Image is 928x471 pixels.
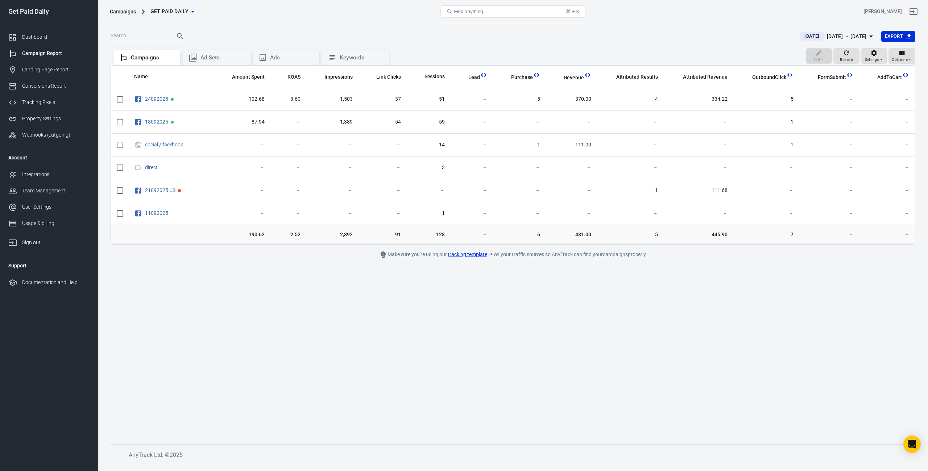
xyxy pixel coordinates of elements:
[145,142,184,147] span: social / facebook
[603,141,658,149] span: －
[413,187,445,194] span: －
[278,72,301,81] span: The total return on ad spend
[178,189,181,192] span: Paused
[552,231,592,238] span: 481.00
[131,54,174,62] div: Campaigns
[3,45,95,62] a: Campaign Report
[827,32,867,41] div: [DATE] － [DATE]
[865,96,909,103] span: －
[670,118,728,126] span: －
[892,57,908,63] span: Columns
[456,210,487,217] span: －
[603,210,658,217] span: －
[413,96,445,103] span: 51
[364,164,401,171] span: －
[276,210,301,217] span: －
[413,231,445,238] span: 128
[805,231,853,238] span: －
[22,220,90,227] div: Usage & billing
[219,164,264,171] span: －
[134,186,142,195] svg: Facebook Ads
[456,118,487,126] span: －
[364,141,401,149] span: －
[22,33,90,41] div: Dashboard
[413,141,445,149] span: 14
[448,251,493,258] a: tracking template
[134,73,157,80] span: Name
[616,72,658,81] span: The total conversions attributed according to your ad network (Facebook, Google, etc.)
[877,74,902,81] span: AddToCart
[3,127,95,143] a: Webhooks (outgoing)
[840,57,853,63] span: Refresh
[145,96,169,101] span: 24092025
[312,164,353,171] span: －
[364,118,401,126] span: 54
[499,231,540,238] span: 6
[865,57,879,63] span: Settings
[454,9,487,14] span: Find anything...
[3,78,95,94] a: Conversions Report
[148,5,198,18] button: Get Paid Daily
[219,118,264,126] span: 87.94
[145,164,158,170] a: direct
[376,72,401,81] span: The number of clicks on links within the ad that led to advertiser-specified destinations
[456,164,487,171] span: －
[552,210,592,217] span: －
[340,54,383,62] div: Keywords
[902,71,909,79] svg: This column is calculated from AnyTrack real-time data
[739,141,794,149] span: 1
[552,141,592,149] span: 111.00
[219,231,264,238] span: 190.62
[499,164,540,171] span: －
[110,8,136,15] div: Campaigns
[794,30,881,42] button: [DATE][DATE] － [DATE]
[805,96,853,103] span: －
[603,96,658,103] span: 4
[276,141,301,149] span: －
[499,141,540,149] span: 1
[739,164,794,171] span: －
[145,142,183,147] a: social / facebook
[3,29,95,45] a: Dashboard
[312,231,353,238] span: 2,892
[364,96,401,103] span: 37
[22,115,90,122] div: Property Settings
[22,82,90,90] div: Conversions Report
[865,141,909,149] span: －
[865,210,909,217] span: －
[456,96,487,103] span: －
[232,74,265,81] span: Amount Spent
[134,95,142,104] svg: Facebook Ads
[670,164,728,171] span: －
[3,149,95,166] li: Account
[808,74,846,81] span: FormSubmit
[219,141,264,149] span: －
[223,72,265,81] span: The estimated total amount of money you've spent on your campaign, ad set or ad during its schedule.
[171,121,174,124] span: Active
[22,99,90,106] div: Tracking Pixels
[511,74,533,81] span: Purchase
[129,450,672,459] h6: AnyTrack Ltd. © 2025
[171,28,189,45] button: Search
[564,74,584,82] span: Revenue
[865,231,909,238] span: －
[674,72,728,81] span: The total revenue attributed according to your ad network (Facebook, Google, etc.)
[846,71,853,79] svg: This column is calculated from AnyTrack real-time data
[603,187,658,194] span: 1
[805,187,853,194] span: －
[111,32,169,41] input: Search...
[670,141,728,149] span: －
[376,74,401,81] span: Link Clicks
[276,96,301,103] span: 3.60
[145,165,159,170] span: direct
[350,250,676,259] div: Make sure you're using our on your traffic sources so AnyTrack can find your campaigns properly.
[424,73,445,80] span: Sessions
[22,239,90,246] div: Sign out
[603,118,658,126] span: －
[364,210,401,217] span: －
[739,210,794,217] span: －
[670,187,728,194] span: 111.68
[312,96,353,103] span: 1,503
[743,74,786,81] span: OutboundClick
[739,96,794,103] span: 5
